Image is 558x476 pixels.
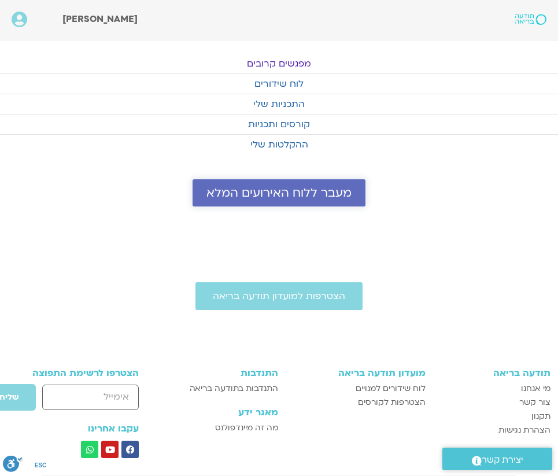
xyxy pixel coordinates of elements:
span: הצהרת נגישות [498,423,550,437]
h3: תודעה בריאה [437,368,550,378]
a: הצטרפות לקורסים [290,396,426,409]
a: צור קשר [437,396,550,409]
a: הצהרת נגישות [437,423,550,437]
a: הצטרפות למועדון תודעה בריאה [195,282,363,310]
span: הצטרפות למועדון תודעה בריאה [213,291,345,301]
span: [PERSON_NAME] [62,13,138,25]
a: מי אנחנו [437,382,550,396]
a: התנדבות בתודעה בריאה [171,382,278,396]
span: הצטרפות לקורסים [358,396,426,409]
form: טופס חדש [8,383,139,417]
h3: מאגר ידע [171,407,278,418]
a: תקנון [437,409,550,423]
span: מה זה מיינדפולנס [215,421,278,435]
span: מעבר ללוח האירועים המלא [206,186,352,200]
span: תקנון [531,409,550,423]
span: לוח שידורים למנויים [356,382,426,396]
h3: הצטרפו לרשימת התפוצה [8,368,139,378]
a: יצירת קשר [442,448,552,470]
span: התנדבות בתודעה בריאה [190,382,278,396]
h3: מועדון תודעה בריאה [290,368,426,378]
span: צור קשר [519,396,550,409]
h3: עקבו אחרינו [8,423,139,434]
h3: התנדבות [171,368,278,378]
span: יצירת קשר [482,452,523,468]
a: מה זה מיינדפולנס [171,421,278,435]
a: מעבר ללוח האירועים המלא [193,179,365,206]
input: אימייל [42,385,139,409]
span: מי אנחנו [521,382,550,396]
a: לוח שידורים למנויים [290,382,426,396]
